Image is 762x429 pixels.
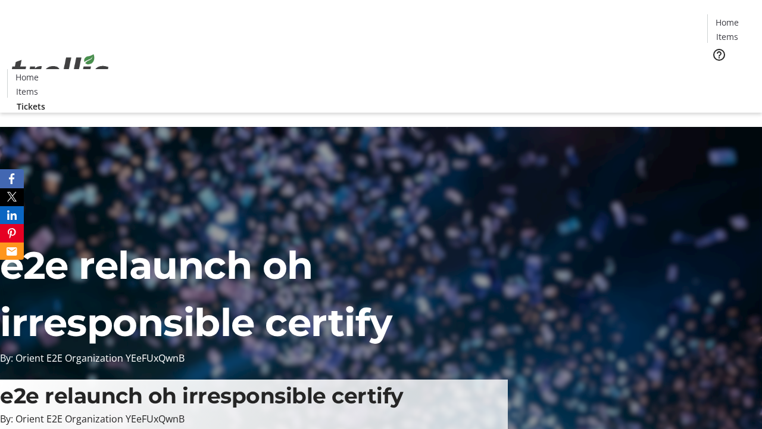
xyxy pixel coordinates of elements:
[707,43,731,67] button: Help
[708,30,746,43] a: Items
[8,85,46,98] a: Items
[7,100,55,113] a: Tickets
[716,16,739,29] span: Home
[16,85,38,98] span: Items
[7,41,113,101] img: Orient E2E Organization YEeFUxQwnB's Logo
[717,69,745,82] span: Tickets
[8,71,46,83] a: Home
[17,100,45,113] span: Tickets
[707,69,755,82] a: Tickets
[716,30,738,43] span: Items
[15,71,39,83] span: Home
[708,16,746,29] a: Home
